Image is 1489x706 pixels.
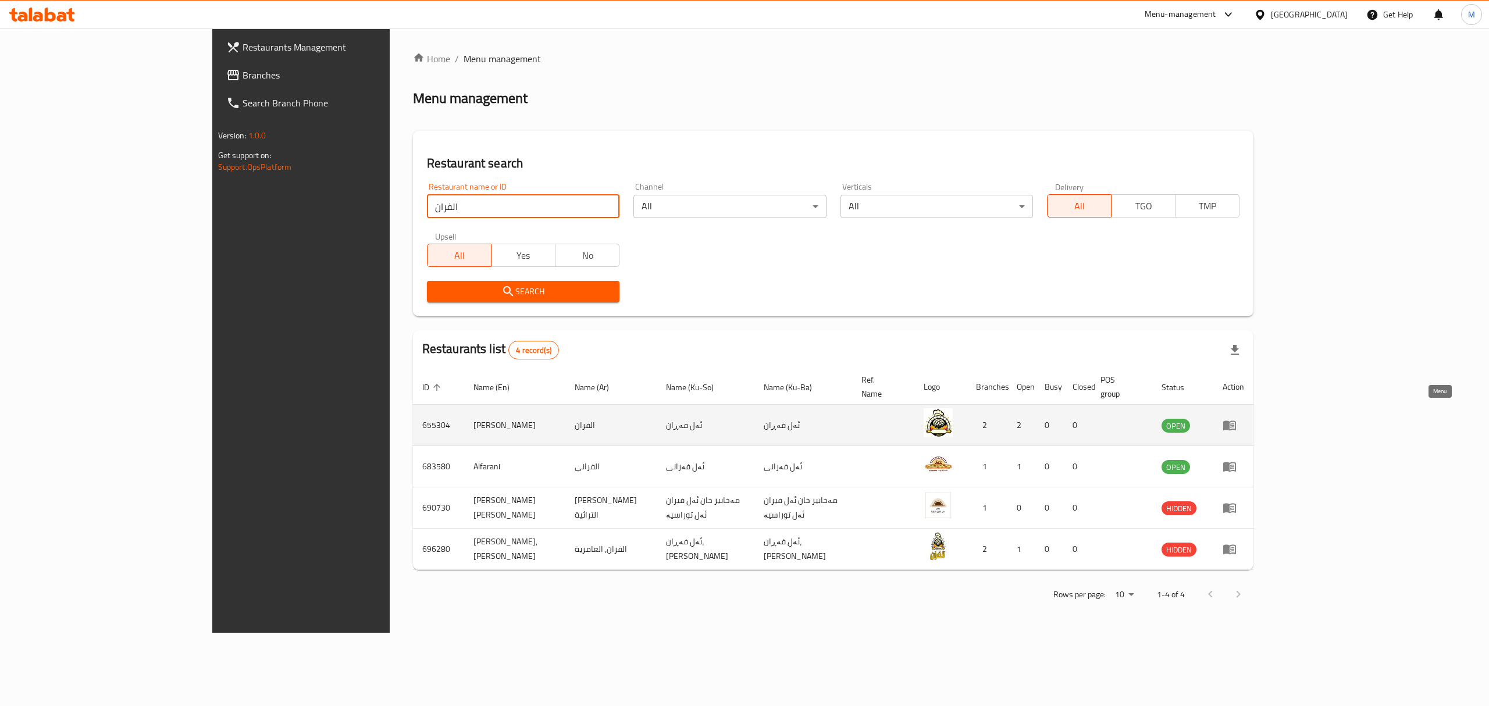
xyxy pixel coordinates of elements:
[436,284,610,299] span: Search
[1145,8,1216,22] div: Menu-management
[1180,198,1235,215] span: TMP
[754,487,852,529] td: مەخابیز خان ئەل فیران ئەل توراسیە
[1052,198,1107,215] span: All
[1223,459,1244,473] div: Menu
[657,405,754,446] td: ئەل فەڕان
[633,195,826,218] div: All
[1007,446,1035,487] td: 1
[1157,587,1185,602] p: 1-4 of 4
[1035,487,1063,529] td: 0
[464,52,541,66] span: Menu management
[967,529,1007,570] td: 2
[1063,446,1091,487] td: 0
[427,195,619,218] input: Search for restaurant name or ID..
[967,369,1007,405] th: Branches
[1223,542,1244,556] div: Menu
[218,128,247,143] span: Version:
[464,487,566,529] td: [PERSON_NAME] [PERSON_NAME]
[1035,369,1063,405] th: Busy
[1162,461,1190,474] span: OPEN
[1162,501,1196,515] div: HIDDEN
[217,89,461,117] a: Search Branch Phone
[754,529,852,570] td: ئەل فەڕان، [PERSON_NAME]
[914,369,967,405] th: Logo
[565,487,657,529] td: [PERSON_NAME] التراثية
[1162,419,1190,433] span: OPEN
[217,61,461,89] a: Branches
[422,380,444,394] span: ID
[422,340,559,359] h2: Restaurants list
[565,529,657,570] td: الفران, العامرية
[924,532,953,561] img: Al Faran, Al Amriya
[1162,380,1199,394] span: Status
[657,487,754,529] td: مەخابیز خان ئەل فیران ئەل توراسیە
[924,491,953,520] img: Makhabiz Khan Alfiran Alturathia
[657,446,754,487] td: ئەل فەرانی
[413,89,528,108] h2: Menu management
[657,529,754,570] td: ئەل فەڕان، [PERSON_NAME]
[1063,487,1091,529] td: 0
[1100,373,1138,401] span: POS group
[464,405,566,446] td: [PERSON_NAME]
[1162,543,1196,557] span: HIDDEN
[1063,529,1091,570] td: 0
[560,247,615,264] span: No
[1035,529,1063,570] td: 0
[1213,369,1253,405] th: Action
[754,446,852,487] td: ئەل فەرانی
[754,405,852,446] td: ئەل فەڕان
[967,446,1007,487] td: 1
[1111,194,1175,217] button: TGO
[413,369,1254,570] table: enhanced table
[1047,194,1112,217] button: All
[555,244,619,267] button: No
[924,450,953,479] img: Alfarani
[464,446,566,487] td: Alfarani
[464,529,566,570] td: [PERSON_NAME], [PERSON_NAME]
[496,247,551,264] span: Yes
[1271,8,1348,21] div: [GEOGRAPHIC_DATA]
[1116,198,1171,215] span: TGO
[565,446,657,487] td: الفراني
[1035,405,1063,446] td: 0
[967,487,1007,529] td: 1
[1035,446,1063,487] td: 0
[1007,405,1035,446] td: 2
[243,96,452,110] span: Search Branch Phone
[1063,405,1091,446] td: 0
[1055,183,1084,191] label: Delivery
[217,33,461,61] a: Restaurants Management
[218,148,272,163] span: Get support on:
[243,68,452,82] span: Branches
[1007,369,1035,405] th: Open
[413,52,1254,66] nav: breadcrumb
[1162,460,1190,474] div: OPEN
[1007,529,1035,570] td: 1
[491,244,555,267] button: Yes
[666,380,729,394] span: Name (Ku-So)
[1162,502,1196,515] span: HIDDEN
[1221,336,1249,364] div: Export file
[1063,369,1091,405] th: Closed
[1468,8,1475,21] span: M
[473,380,525,394] span: Name (En)
[435,232,457,240] label: Upsell
[924,408,953,437] img: Al Faran
[565,405,657,446] td: الفران
[764,380,827,394] span: Name (Ku-Ba)
[218,159,292,174] a: Support.OpsPlatform
[1053,587,1106,602] p: Rows per page:
[427,281,619,302] button: Search
[427,155,1240,172] h2: Restaurant search
[427,244,491,267] button: All
[1223,501,1244,515] div: Menu
[861,373,900,401] span: Ref. Name
[575,380,624,394] span: Name (Ar)
[432,247,487,264] span: All
[1007,487,1035,529] td: 0
[967,405,1007,446] td: 2
[840,195,1033,218] div: All
[1175,194,1239,217] button: TMP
